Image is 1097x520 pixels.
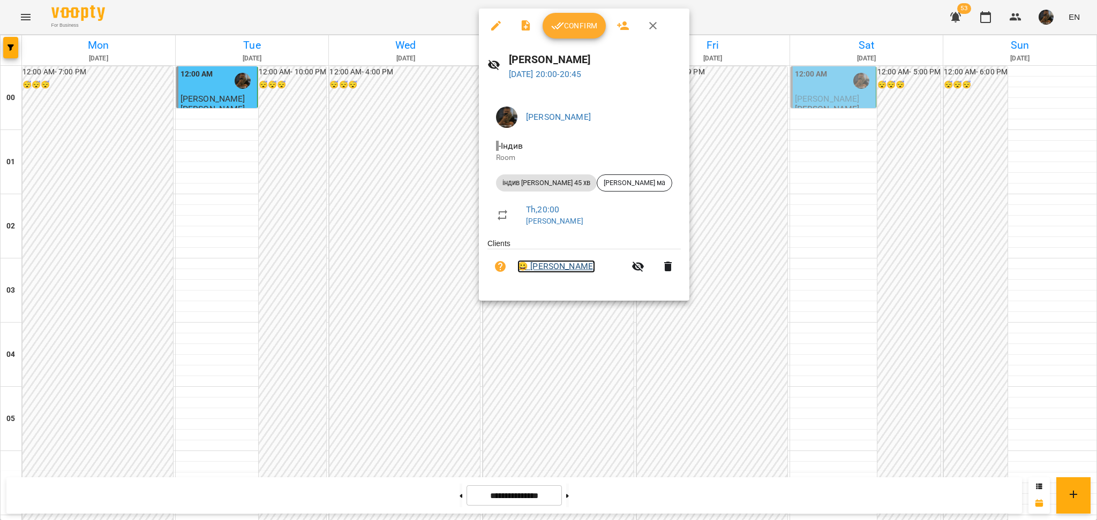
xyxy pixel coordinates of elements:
a: [PERSON_NAME] [526,217,583,225]
span: [PERSON_NAME] ма [597,178,672,188]
a: [DATE] 20:00-20:45 [509,69,582,79]
span: Confirm [551,19,597,32]
div: [PERSON_NAME] ма [597,174,672,192]
a: 😀 [PERSON_NAME] [517,260,595,273]
ul: Clients [487,238,681,288]
p: Room [496,152,672,163]
button: Unpaid. Bill the attendance? [487,254,513,279]
a: Th , 20:00 [526,204,559,215]
button: Confirm [543,13,606,39]
a: [PERSON_NAME] [526,112,591,122]
h6: [PERSON_NAME] [509,51,681,68]
span: - Індив [496,141,525,151]
span: індив [PERSON_NAME] 45 хв [496,178,597,188]
img: 38836d50468c905d322a6b1b27ef4d16.jpg [496,106,517,128]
